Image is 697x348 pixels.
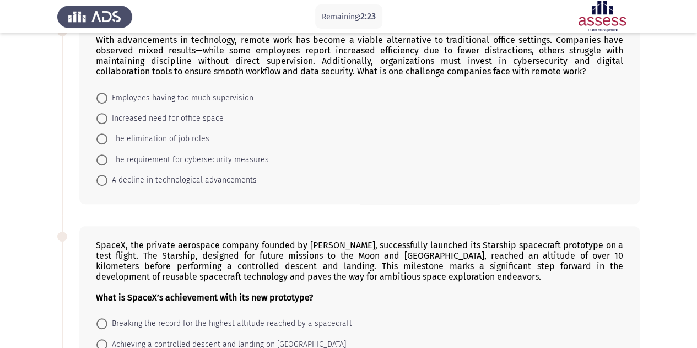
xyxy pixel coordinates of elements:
div: SpaceX, the private aerospace company founded by [PERSON_NAME], successfully launched its Starshi... [96,240,623,303]
img: Assessment logo of ASSESS English Language Assessment (3 Module) (Ad - IB) [565,1,640,32]
b: What is SpaceX’s achievement with its new prototype? [96,292,313,303]
span: Employees having too much supervision [107,92,253,105]
p: Remaining: [322,10,376,24]
span: A decline in technological advancements [107,174,257,187]
span: The requirement for cybersecurity measures [107,153,269,167]
span: The elimination of job roles [107,132,209,146]
span: 2:23 [360,11,376,22]
span: Increased need for office space [107,112,224,125]
div: With advancements in technology, remote work has become a viable alternative to traditional offic... [96,35,623,77]
img: Assess Talent Management logo [57,1,132,32]
span: Breaking the record for the highest altitude reached by a spacecraft [107,317,352,330]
